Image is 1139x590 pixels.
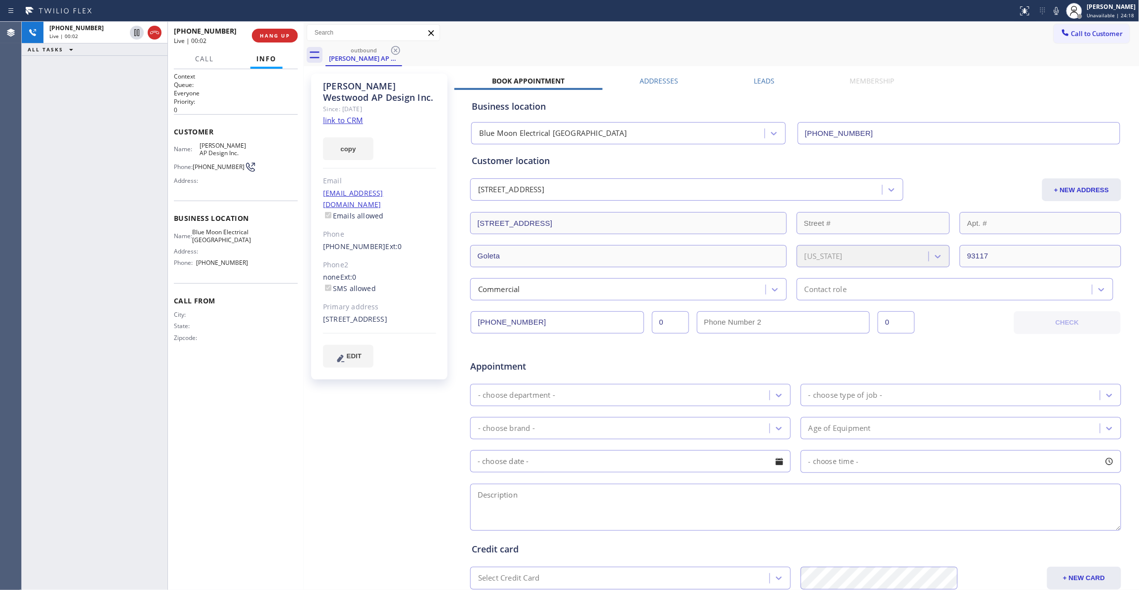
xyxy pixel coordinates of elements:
span: EDIT [347,352,362,360]
input: Phone Number [471,311,644,334]
span: [PERSON_NAME] AP Design Inc. [200,142,248,157]
span: State: [174,322,200,330]
div: Contact role [805,284,847,295]
h2: Priority: [174,97,298,106]
button: Call to Customer [1054,24,1130,43]
span: Phone: [174,259,197,266]
span: Customer [174,127,298,136]
div: none [323,272,436,295]
div: Business location [472,100,1120,113]
label: Addresses [640,76,679,85]
div: Alan Westwood AP Design Inc. [326,44,401,65]
div: - choose brand - [478,422,535,434]
button: Call [189,49,220,69]
span: Zipcode: [174,334,200,341]
a: [EMAIL_ADDRESS][DOMAIN_NAME] [323,188,383,209]
input: SMS allowed [325,285,331,291]
span: Business location [174,213,298,223]
input: Apt. # [960,212,1121,234]
div: Blue Moon Electrical [GEOGRAPHIC_DATA] [479,128,627,139]
label: Membership [850,76,895,85]
span: HANG UP [260,32,290,39]
input: Phone Number [798,122,1120,144]
h1: Context [174,72,298,81]
button: Hang up [148,26,162,40]
div: Email [323,175,436,187]
div: Phone2 [323,259,436,271]
button: + NEW ADDRESS [1042,178,1121,201]
label: Leads [754,76,774,85]
div: - choose department - [478,389,555,401]
span: - choose time - [809,457,859,466]
span: Phone: [174,163,193,170]
button: CHECK [1014,311,1121,334]
span: [PHONE_NUMBER] [197,259,248,266]
a: [PHONE_NUMBER] [323,242,386,251]
div: [STREET_ADDRESS] [323,314,436,325]
button: EDIT [323,345,373,368]
input: ZIP [960,245,1121,267]
input: Ext. 2 [878,311,915,334]
p: 0 [174,106,298,114]
span: Unavailable | 24:18 [1087,12,1135,19]
div: Phone [323,229,436,240]
div: Credit card [472,543,1120,556]
div: Age of Equipment [809,422,871,434]
p: Everyone [174,89,298,97]
span: Ext: 0 [340,272,357,282]
input: City [470,245,787,267]
span: [PHONE_NUMBER] [174,26,237,36]
span: [PHONE_NUMBER] [193,163,244,170]
label: SMS allowed [323,284,376,293]
div: [PERSON_NAME] Westwood AP Design Inc. [323,81,436,103]
div: [PERSON_NAME] AP Design Inc. [326,54,401,63]
button: Hold Customer [130,26,144,40]
span: City: [174,311,200,318]
a: link to CRM [323,115,363,125]
span: [PHONE_NUMBER] [49,24,104,32]
div: [STREET_ADDRESS] [478,184,544,196]
button: copy [323,137,373,160]
button: ALL TASKS [22,43,83,55]
input: - choose date - [470,450,791,472]
button: Info [250,49,283,69]
span: Name: [174,145,200,153]
label: Book Appointment [492,76,565,85]
div: Select Credit Card [478,573,540,584]
h2: Queue: [174,81,298,89]
span: Appointment [470,360,686,373]
div: Commercial [478,284,520,295]
div: Customer location [472,154,1120,168]
span: Address: [174,248,200,255]
span: Ext: 0 [386,242,402,251]
input: Address [470,212,787,234]
span: Name: [174,232,192,240]
label: Emails allowed [323,211,384,220]
span: Live | 00:02 [174,37,206,45]
span: Call [195,54,214,63]
button: HANG UP [252,29,298,42]
span: Live | 00:02 [49,33,78,40]
button: Mute [1050,4,1063,18]
input: Phone Number 2 [697,311,870,334]
input: Emails allowed [325,212,331,218]
span: Info [256,54,277,63]
span: Blue Moon Electrical [GEOGRAPHIC_DATA] [192,228,251,244]
div: Since: [DATE] [323,103,436,115]
div: Primary address [323,301,436,313]
input: Search [307,25,440,41]
input: Ext. [652,311,689,334]
div: outbound [326,46,401,54]
div: [PERSON_NAME] [1087,2,1136,11]
input: Street # [797,212,950,234]
span: Address: [174,177,200,184]
span: Call to Customer [1071,29,1123,38]
button: + NEW CARD [1047,567,1121,590]
span: ALL TASKS [28,46,63,53]
div: - choose type of job - [809,389,882,401]
span: Call From [174,296,298,305]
